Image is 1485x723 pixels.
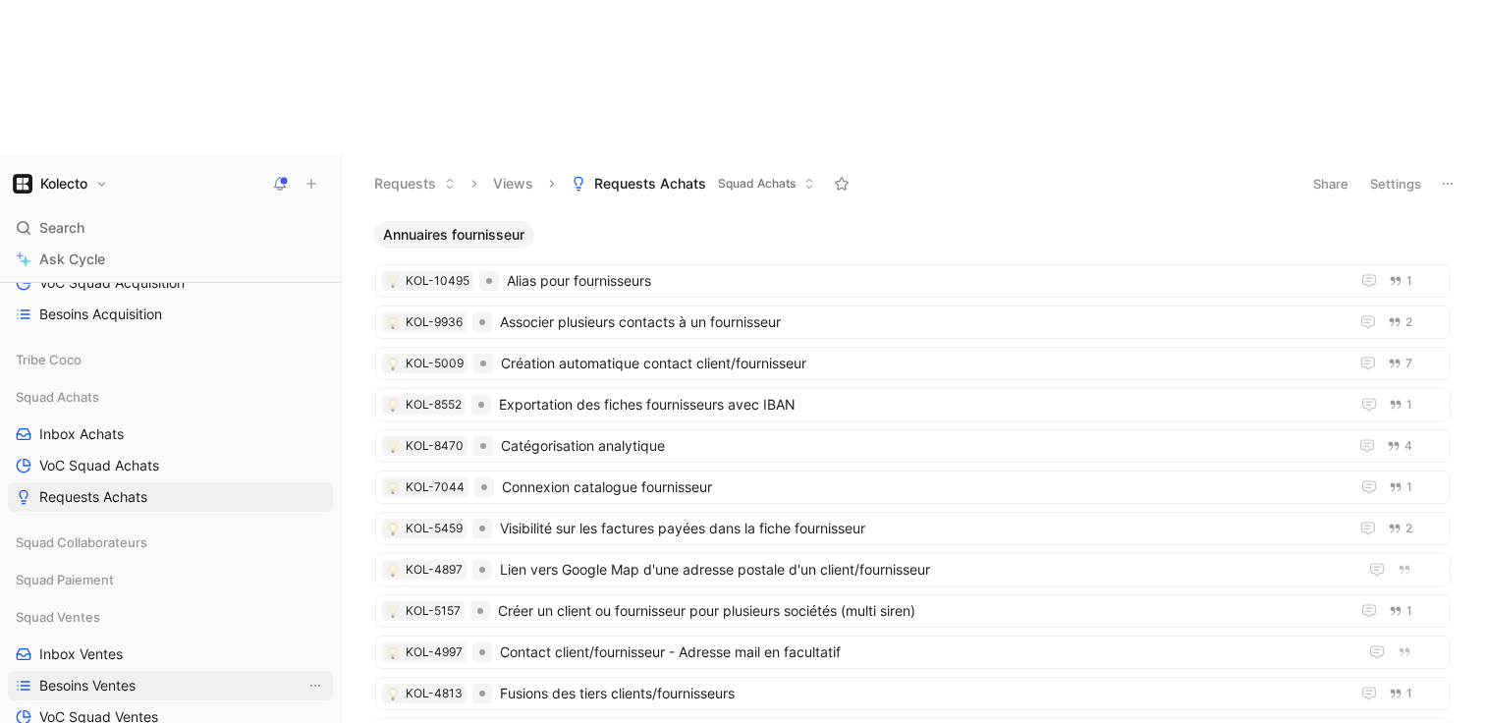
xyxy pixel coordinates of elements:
[8,268,333,298] a: VoC Squad Acquisition
[499,393,1342,417] span: Exportation des fiches fournisseurs avec IBAN
[8,382,333,512] div: Squad AchatsInbox AchatsVoC Squad AchatsRequests Achats
[375,471,1451,504] a: 💡KOL-7044Connexion catalogue fournisseur1
[13,174,32,194] img: Kolecto
[16,387,99,407] span: Squad Achats
[502,475,1342,499] span: Connexion catalogue fournisseur
[387,359,399,370] img: 💡
[8,345,333,380] div: Tribe Coco
[387,400,399,412] img: 💡
[39,456,159,475] span: VoC Squad Achats
[507,269,1342,293] span: Alias pour fournisseurs
[562,169,824,198] button: Requests AchatsSquad Achats
[406,354,464,373] div: KOL-5009
[1384,353,1416,374] button: 7
[500,640,1349,664] span: Contact client/fournisseur - Adresse mail en facultatif
[386,439,400,453] button: 💡
[8,565,333,600] div: Squad Paiement
[8,170,113,197] button: KolectoKolecto
[8,528,333,557] div: Squad Collaborateurs
[39,248,105,271] span: Ask Cycle
[8,528,333,563] div: Squad Collaborateurs
[375,429,1451,463] a: 💡KOL-8470Catégorisation analytique4
[8,482,333,512] a: Requests Achats
[386,480,400,494] button: 💡
[39,487,147,507] span: Requests Achats
[1304,170,1357,197] button: Share
[16,607,100,627] span: Squad Ventes
[39,273,185,293] span: VoC Squad Acquisition
[387,647,399,659] img: 💡
[1384,311,1416,333] button: 2
[1406,688,1412,699] span: 1
[39,305,162,324] span: Besoins Acquisition
[386,274,400,288] button: 💡
[39,644,123,664] span: Inbox Ventes
[39,676,136,695] span: Besoins Ventes
[501,352,1341,375] span: Création automatique contact client/fournisseur
[1405,358,1412,369] span: 7
[386,604,400,618] button: 💡
[375,594,1451,628] a: 💡KOL-5157Créer un client ou fournisseur pour plusieurs sociétés (multi siren)1
[1385,394,1416,416] button: 1
[387,565,399,577] img: 💡
[8,451,333,480] a: VoC Squad Achats
[500,558,1349,582] span: Lien vers Google Map d'une adresse postale d'un client/fournisseur
[406,395,462,415] div: KOL-8552
[386,522,400,535] button: 💡
[1406,399,1412,411] span: 1
[386,357,400,370] button: 💡
[8,382,333,412] div: Squad Achats
[1404,440,1412,452] span: 4
[8,213,333,243] div: Search
[406,312,463,332] div: KOL-9936
[594,174,706,194] span: Requests Achats
[40,175,87,193] h1: Kolecto
[406,271,469,291] div: KOL-10495
[375,553,1451,586] a: 💡KOL-4897Lien vers Google Map d'une adresse postale d'un client/fournisseur
[1361,170,1430,197] button: Settings
[8,245,333,274] a: Ask Cycle
[16,532,147,552] span: Squad Collaborateurs
[8,345,333,374] div: Tribe Coco
[305,676,325,695] button: View actions
[387,606,399,618] img: 💡
[406,519,463,538] div: KOL-5459
[387,689,399,700] img: 💡
[718,174,796,194] span: Squad Achats
[406,684,463,703] div: KOL-4813
[386,563,400,577] div: 💡
[484,169,542,198] button: Views
[375,636,1451,669] a: 💡KOL-4997Contact client/fournisseur - Adresse mail en facultatif
[387,441,399,453] img: 💡
[386,687,400,700] div: 💡
[8,300,333,329] a: Besoins Acquisition
[406,477,465,497] div: KOL-7044
[1385,270,1416,292] button: 1
[1385,600,1416,622] button: 1
[1406,605,1412,617] span: 1
[8,565,333,594] div: Squad Paiement
[386,315,400,329] div: 💡
[406,560,463,580] div: KOL-4897
[386,645,400,659] div: 💡
[498,599,1342,623] span: Créer un client ou fournisseur pour plusieurs sociétés (multi siren)
[375,512,1451,545] a: 💡KOL-5459Visibilité sur les factures payées dans la fiche fournisseur2
[373,221,534,249] button: Annuaires fournisseur
[386,398,400,412] button: 💡
[387,482,399,494] img: 💡
[375,264,1451,298] a: 💡KOL-10495Alias pour fournisseurs1
[8,671,333,700] a: Besoins VentesView actions
[387,524,399,535] img: 💡
[16,350,82,369] span: Tribe Coco
[406,436,464,456] div: KOL-8470
[365,169,465,198] button: Requests
[1383,435,1416,457] button: 4
[39,424,124,444] span: Inbox Achats
[8,419,333,449] a: Inbox Achats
